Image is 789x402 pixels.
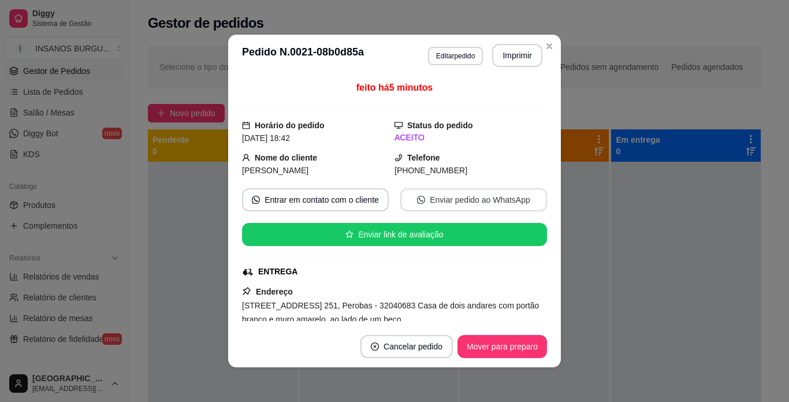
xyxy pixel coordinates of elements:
[345,230,353,239] span: star
[256,287,293,296] strong: Endereço
[394,121,403,129] span: desktop
[492,44,542,67] button: Imprimir
[242,223,547,246] button: starEnviar link de avaliação
[394,166,467,175] span: [PHONE_NUMBER]
[407,153,440,162] strong: Telefone
[242,286,251,296] span: pushpin
[242,188,389,211] button: whats-appEntrar em contato com o cliente
[242,166,308,175] span: [PERSON_NAME]
[457,335,547,358] button: Mover para preparo
[540,37,559,55] button: Close
[417,196,425,204] span: whats-app
[371,343,379,351] span: close-circle
[360,335,453,358] button: close-circleCancelar pedido
[394,154,403,162] span: phone
[252,196,260,204] span: whats-app
[242,154,250,162] span: user
[242,44,364,67] h3: Pedido N. 0021-08b0d85a
[400,188,547,211] button: whats-appEnviar pedido ao WhatsApp
[255,121,325,130] strong: Horário do pedido
[242,301,539,324] span: [STREET_ADDRESS] 251, Perobas - 32040683 Casa de dois andares com portão branco e muro amarelo, a...
[258,266,297,278] div: ENTREGA
[407,121,473,130] strong: Status do pedido
[242,121,250,129] span: calendar
[356,83,433,92] span: feito há 5 minutos
[242,133,290,143] span: [DATE] 18:42
[394,132,547,144] div: ACEITO
[428,47,483,65] button: Editarpedido
[255,153,317,162] strong: Nome do cliente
